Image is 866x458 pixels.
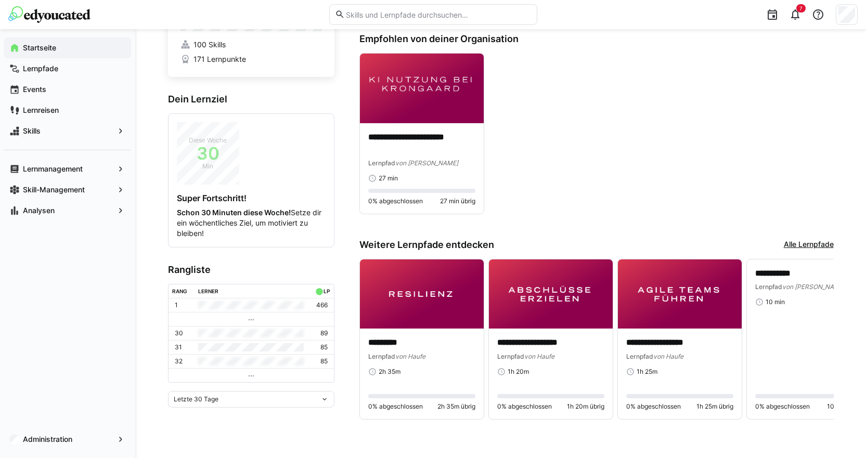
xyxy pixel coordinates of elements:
[440,197,475,205] span: 27 min übrig
[368,197,423,205] span: 0% abgeschlossen
[567,402,604,411] span: 1h 20m übrig
[755,283,782,291] span: Lernpfad
[782,283,845,291] span: von [PERSON_NAME]
[198,288,218,294] div: Lerner
[379,174,398,182] span: 27 min
[174,395,218,403] span: Letzte 30 Tage
[368,402,423,411] span: 0% abgeschlossen
[653,352,683,360] span: von Haufe
[395,159,458,167] span: von [PERSON_NAME]
[784,239,834,251] a: Alle Lernpfade
[489,259,613,329] img: image
[696,402,733,411] span: 1h 25m übrig
[524,352,554,360] span: von Haufe
[626,402,681,411] span: 0% abgeschlossen
[324,288,330,294] div: LP
[320,329,328,337] p: 89
[175,343,182,351] p: 31
[177,193,326,203] h4: Super Fortschritt!
[618,259,742,329] img: image
[168,264,334,276] h3: Rangliste
[177,208,291,217] strong: Schon 30 Minuten diese Woche!
[172,288,187,294] div: Rang
[359,33,834,45] h3: Empfohlen von deiner Organisation
[360,259,484,329] img: image
[497,402,552,411] span: 0% abgeschlossen
[395,352,425,360] span: von Haufe
[180,40,322,50] a: 100 Skills
[193,54,246,64] span: 171 Lernpunkte
[175,329,183,337] p: 30
[175,357,183,365] p: 32
[368,352,395,360] span: Lernpfad
[168,94,334,105] h3: Dein Lernziel
[175,301,178,309] p: 1
[360,54,484,123] img: image
[799,5,803,11] span: 7
[193,40,226,50] span: 100 Skills
[177,207,326,239] p: Setze dir ein wöchentliches Ziel, um motiviert zu bleiben!
[755,402,810,411] span: 0% abgeschlossen
[437,402,475,411] span: 2h 35m übrig
[379,368,400,376] span: 2h 35m
[345,10,531,19] input: Skills und Lernpfade durchsuchen…
[497,352,524,360] span: Lernpfad
[320,343,328,351] p: 85
[320,357,328,365] p: 85
[626,352,653,360] span: Lernpfad
[368,159,395,167] span: Lernpfad
[316,301,328,309] p: 466
[637,368,657,376] span: 1h 25m
[359,239,494,251] h3: Weitere Lernpfade entdecken
[827,402,862,411] span: 10 min übrig
[508,368,529,376] span: 1h 20m
[766,298,785,306] span: 10 min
